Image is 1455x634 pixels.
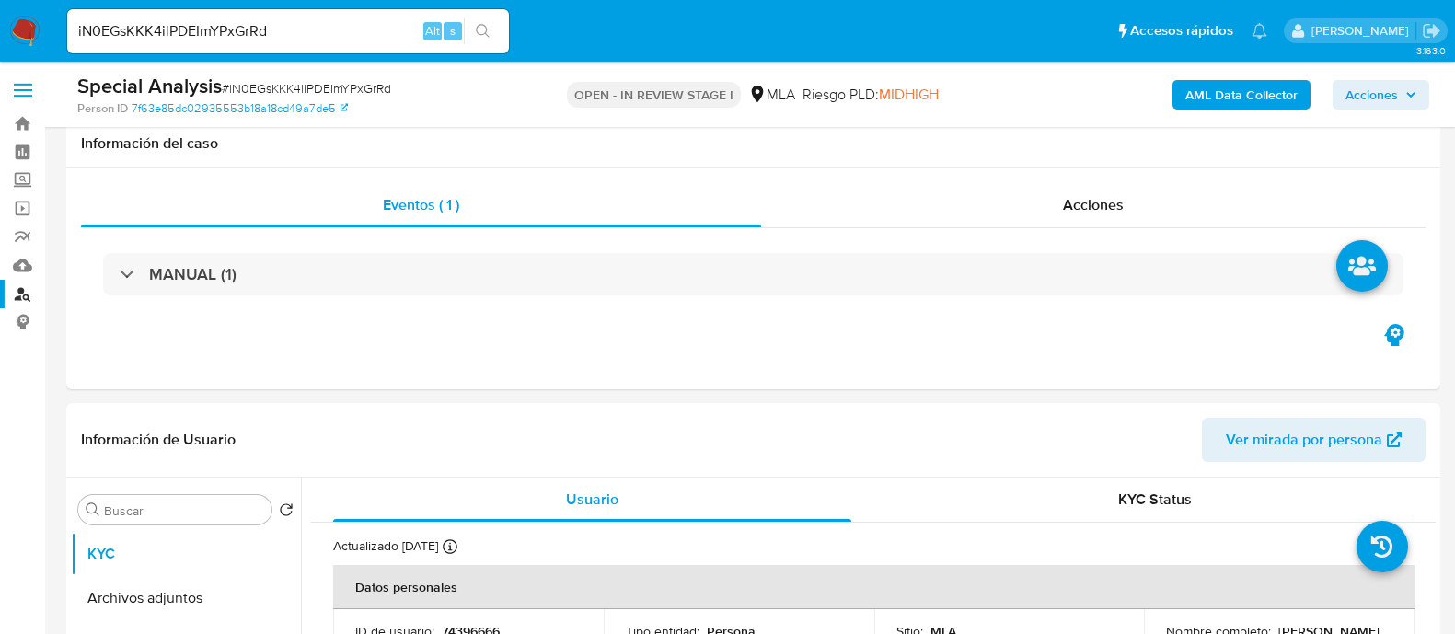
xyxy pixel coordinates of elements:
[383,194,459,215] span: Eventos ( 1 )
[1185,80,1298,110] b: AML Data Collector
[77,71,222,100] b: Special Analysis
[566,489,618,510] span: Usuario
[1422,21,1441,40] a: Salir
[1345,80,1398,110] span: Acciones
[333,537,438,555] p: Actualizado [DATE]
[1311,22,1415,40] p: milagros.cisterna@mercadolibre.com
[879,84,939,105] span: MIDHIGH
[279,502,294,523] button: Volver al orden por defecto
[1202,418,1426,462] button: Ver mirada por persona
[1333,80,1429,110] button: Acciones
[1118,489,1192,510] span: KYC Status
[103,253,1403,295] div: MANUAL (1)
[149,264,237,284] h3: MANUAL (1)
[1063,194,1124,215] span: Acciones
[67,19,509,43] input: Buscar usuario o caso...
[71,532,301,576] button: KYC
[71,576,301,620] button: Archivos adjuntos
[81,134,1426,153] h1: Información del caso
[1226,418,1382,462] span: Ver mirada por persona
[748,85,795,105] div: MLA
[464,18,502,44] button: search-icon
[425,22,440,40] span: Alt
[1172,80,1311,110] button: AML Data Collector
[803,85,939,105] span: Riesgo PLD:
[567,82,741,108] p: OPEN - IN REVIEW STAGE I
[132,100,348,117] a: 7f63e85dc02935553b18a18cd49a7de5
[81,431,236,449] h1: Información de Usuario
[1252,23,1267,39] a: Notificaciones
[1130,21,1233,40] span: Accesos rápidos
[450,22,456,40] span: s
[77,100,128,117] b: Person ID
[86,502,100,517] button: Buscar
[104,502,264,519] input: Buscar
[333,565,1415,609] th: Datos personales
[222,79,391,98] span: # iN0EGsKKK4ilPDEImYPxGrRd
